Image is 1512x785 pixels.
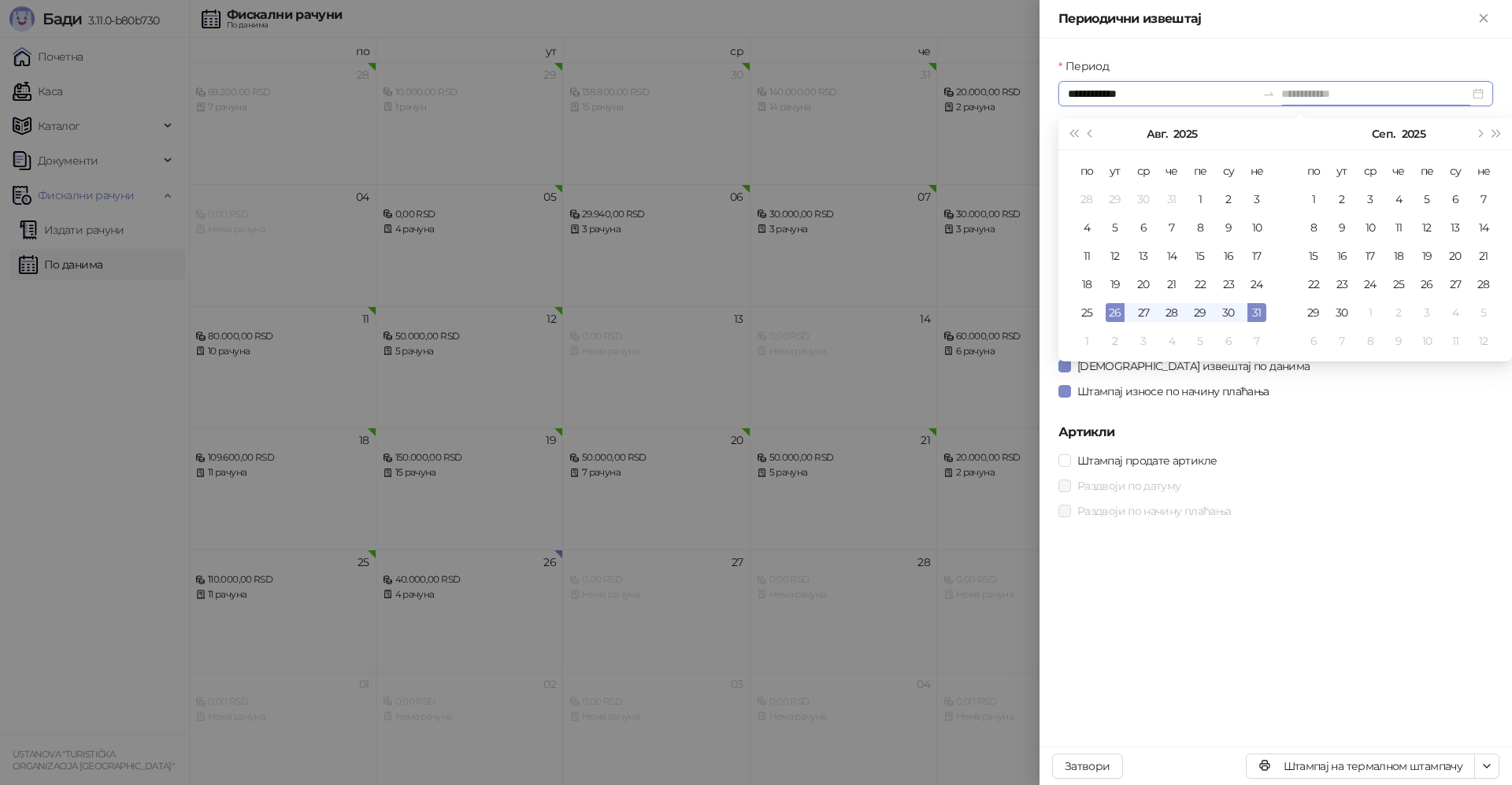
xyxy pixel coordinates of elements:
[1417,331,1436,350] div: 10
[1162,331,1181,350] div: 4
[1162,275,1181,294] div: 21
[1071,357,1316,375] span: [DEMOGRAPHIC_DATA] извештај по данима
[1441,242,1469,270] td: 2025-09-20
[1106,190,1125,209] div: 29
[1068,85,1256,102] input: Период
[1304,246,1323,265] div: 15
[1101,185,1129,213] td: 2025-07-29
[1214,327,1243,355] td: 2025-09-06
[1469,298,1498,327] td: 2025-10-05
[1243,242,1271,270] td: 2025-08-17
[1134,275,1153,294] div: 20
[1356,157,1384,185] th: ср
[1372,118,1395,150] button: Изабери месец
[1065,118,1082,150] button: Претходна година (Control + left)
[1077,190,1096,209] div: 28
[1158,327,1186,355] td: 2025-09-04
[1129,213,1158,242] td: 2025-08-06
[1071,383,1276,400] span: Штампај износе по начину плаћања
[1173,118,1197,150] button: Изабери годину
[1361,246,1380,265] div: 17
[1073,270,1101,298] td: 2025-08-18
[1158,298,1186,327] td: 2025-08-28
[1332,246,1351,265] div: 16
[1413,298,1441,327] td: 2025-10-03
[1417,275,1436,294] div: 26
[1243,157,1271,185] th: не
[1243,213,1271,242] td: 2025-08-10
[1474,9,1493,28] button: Close
[1101,327,1129,355] td: 2025-09-02
[1469,185,1498,213] td: 2025-09-07
[1219,218,1238,237] div: 9
[1361,190,1380,209] div: 3
[1106,246,1125,265] div: 12
[1446,246,1465,265] div: 20
[1247,331,1266,350] div: 7
[1186,327,1214,355] td: 2025-09-05
[1243,327,1271,355] td: 2025-09-07
[1356,327,1384,355] td: 2025-10-08
[1328,270,1356,298] td: 2025-09-23
[1129,270,1158,298] td: 2025-08-20
[1488,118,1506,150] button: Следећа година (Control + right)
[1262,87,1275,100] span: swap-right
[1474,246,1493,265] div: 21
[1186,242,1214,270] td: 2025-08-15
[1058,423,1493,442] h5: Артикли
[1384,213,1413,242] td: 2025-09-11
[1389,275,1408,294] div: 25
[1389,331,1408,350] div: 9
[1332,190,1351,209] div: 2
[1134,331,1153,350] div: 3
[1417,190,1436,209] div: 5
[1361,303,1380,322] div: 1
[1134,190,1153,209] div: 30
[1129,157,1158,185] th: ср
[1129,327,1158,355] td: 2025-09-03
[1361,331,1380,350] div: 8
[1077,218,1096,237] div: 4
[1186,270,1214,298] td: 2025-08-22
[1446,190,1465,209] div: 6
[1384,270,1413,298] td: 2025-09-25
[1446,331,1465,350] div: 11
[1247,303,1266,322] div: 31
[1389,246,1408,265] div: 18
[1162,190,1181,209] div: 31
[1441,298,1469,327] td: 2025-10-04
[1243,270,1271,298] td: 2025-08-24
[1158,270,1186,298] td: 2025-08-21
[1474,218,1493,237] div: 14
[1129,298,1158,327] td: 2025-08-27
[1101,213,1129,242] td: 2025-08-05
[1361,275,1380,294] div: 24
[1077,275,1096,294] div: 18
[1304,218,1323,237] div: 8
[1191,218,1210,237] div: 8
[1219,246,1238,265] div: 16
[1469,327,1498,355] td: 2025-10-12
[1129,242,1158,270] td: 2025-08-13
[1158,185,1186,213] td: 2025-07-31
[1246,754,1475,779] button: Штампај на термалном штампачу
[1147,118,1167,150] button: Изабери месец
[1328,157,1356,185] th: ут
[1106,218,1125,237] div: 5
[1214,213,1243,242] td: 2025-08-09
[1191,275,1210,294] div: 22
[1247,246,1266,265] div: 17
[1101,242,1129,270] td: 2025-08-12
[1191,190,1210,209] div: 1
[1186,157,1214,185] th: пе
[1384,185,1413,213] td: 2025-09-04
[1101,298,1129,327] td: 2025-08-26
[1441,185,1469,213] td: 2025-09-06
[1158,213,1186,242] td: 2025-08-07
[1191,331,1210,350] div: 5
[1058,57,1118,75] label: Период
[1214,298,1243,327] td: 2025-08-30
[1299,327,1328,355] td: 2025-10-06
[1077,246,1096,265] div: 11
[1101,157,1129,185] th: ут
